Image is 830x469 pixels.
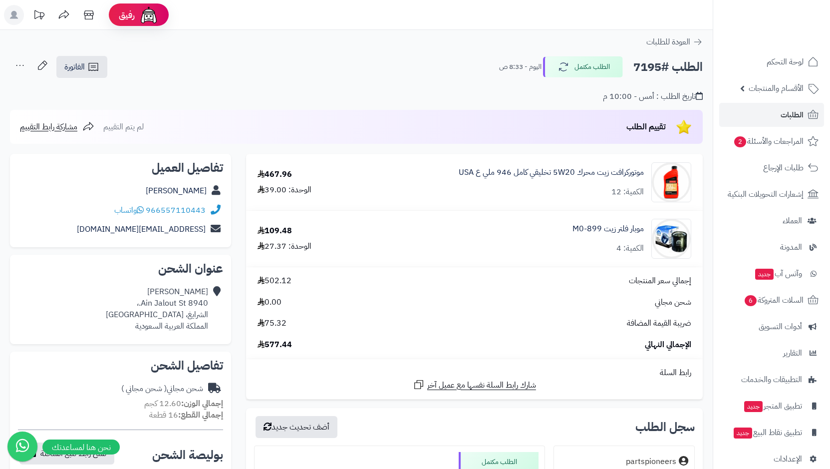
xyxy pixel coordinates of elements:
[146,204,206,216] a: 966557110443
[119,9,135,21] span: رفيق
[603,91,703,102] div: تاريخ الطلب : أمس - 10:00 م
[719,368,824,392] a: التطبيقات والخدمات
[719,156,824,180] a: طلبات الإرجاع
[616,243,644,254] div: الكمية: 4
[18,360,223,372] h2: تفاصيل الشحن
[734,428,752,439] span: جديد
[499,62,542,72] small: اليوم - 8:33 ص
[413,379,536,391] a: شارك رابط السلة نفسها مع عميل آخر
[719,235,824,259] a: المدونة
[783,214,802,228] span: العملاء
[635,421,695,433] h3: سجل الطلب
[20,121,94,133] a: مشاركة رابط التقييم
[627,318,691,329] span: ضريبة القيمة المضافة
[258,225,292,237] div: 109.48
[781,108,804,122] span: الطلبات
[626,121,666,133] span: تقييم الطلب
[755,269,774,280] span: جديد
[106,286,208,332] div: [PERSON_NAME] 8940 Ain Jalout St.، الشرايغ، [GEOGRAPHIC_DATA] المملكة العربية السعودية
[754,267,802,281] span: وآتس آب
[258,169,292,180] div: 467.96
[719,182,824,206] a: إشعارات التحويلات البنكية
[114,204,144,216] a: واتساب
[744,293,804,307] span: السلات المتروكة
[743,399,802,413] span: تطبيق المتجر
[250,367,699,379] div: رابط السلة
[733,134,804,148] span: المراجعات والأسئلة
[719,262,824,286] a: وآتس آبجديد
[543,56,623,77] button: الطلب مكتمل
[719,394,824,418] a: تطبيق المتجرجديد
[719,421,824,445] a: تطبيق نقاط البيعجديد
[745,295,757,306] span: 6
[56,56,107,78] a: الفاتورة
[645,339,691,351] span: الإجمالي النهائي
[258,318,286,329] span: 75.32
[652,219,691,259] img: MO899-08-20-Dodge-Challenger-Charger.4884899ACa-90x90.jpg
[646,36,690,48] span: العودة للطلبات
[633,57,703,77] h2: الطلب #7195
[728,187,804,201] span: إشعارات التحويلات البنكية
[258,184,311,196] div: الوحدة: 39.00
[719,341,824,365] a: التقارير
[767,55,804,69] span: لوحة التحكم
[719,103,824,127] a: الطلبات
[18,162,223,174] h2: تفاصيل العميل
[459,167,644,178] a: موتوركرافت زيت محرك 5W20 تخليقي كامل 946 ملي ع USA
[762,26,821,47] img: logo-2.png
[719,315,824,339] a: أدوات التسويق
[258,339,292,351] span: 577.44
[26,5,51,27] a: تحديثات المنصة
[741,373,802,387] span: التطبيقات والخدمات
[181,398,223,410] strong: إجمالي الوزن:
[103,121,144,133] span: لم يتم التقييم
[652,162,691,202] img: MC%205W20%20FS-90x90.png
[774,452,802,466] span: الإعدادات
[719,209,824,233] a: العملاء
[20,121,77,133] span: مشاركة رابط التقييم
[646,36,703,48] a: العودة للطلبات
[749,81,804,95] span: الأقسام والمنتجات
[733,426,802,440] span: تطبيق نقاط البيع
[611,186,644,198] div: الكمية: 12
[763,161,804,175] span: طلبات الإرجاع
[256,416,337,438] button: أضف تحديث جديد
[258,297,281,308] span: 0.00
[144,398,223,410] small: 12.60 كجم
[258,275,291,287] span: 502.12
[149,409,223,421] small: 16 قطعة
[572,223,644,235] a: موبار فلتر زيت M0-899
[655,297,691,308] span: شحن مجاني
[258,241,311,252] div: الوحدة: 27.37
[626,456,676,468] div: partspioneers
[77,223,206,235] a: [EMAIL_ADDRESS][DOMAIN_NAME]
[780,240,802,254] span: المدونة
[139,5,159,25] img: ai-face.png
[427,380,536,391] span: شارك رابط السلة نفسها مع عميل آخر
[152,449,223,461] h2: بوليصة الشحن
[783,346,802,360] span: التقارير
[719,129,824,153] a: المراجعات والأسئلة2
[146,185,207,197] a: [PERSON_NAME]
[734,136,746,147] span: 2
[719,288,824,312] a: السلات المتروكة6
[719,50,824,74] a: لوحة التحكم
[744,401,763,412] span: جديد
[18,263,223,275] h2: عنوان الشحن
[629,275,691,287] span: إجمالي سعر المنتجات
[759,320,802,334] span: أدوات التسويق
[64,61,85,73] span: الفاتورة
[121,383,167,395] span: ( شحن مجاني )
[178,409,223,421] strong: إجمالي القطع:
[121,383,203,395] div: شحن مجاني
[40,448,106,460] span: نسخ رابط تتبع الشحنة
